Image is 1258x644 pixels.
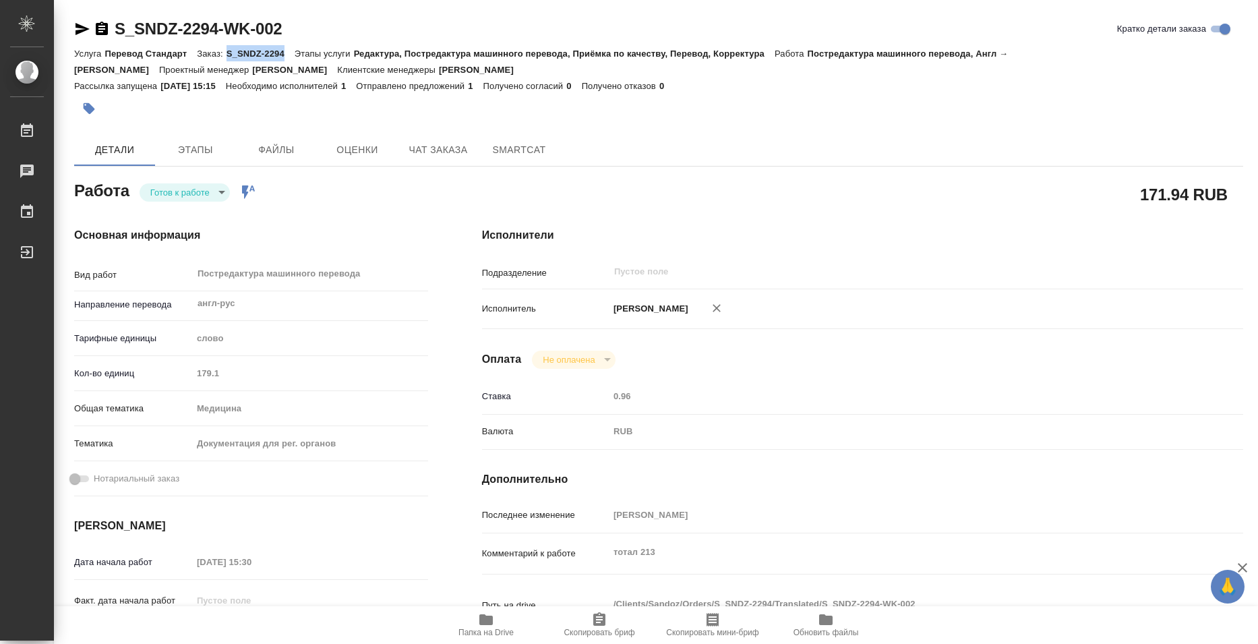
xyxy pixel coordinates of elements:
[140,183,230,202] div: Готов к работе
[609,386,1180,406] input: Пустое поле
[197,49,226,59] p: Заказ:
[163,142,228,158] span: Этапы
[104,49,197,59] p: Перевод Стандарт
[482,266,609,280] p: Подразделение
[74,556,192,569] p: Дата начала работ
[74,594,192,608] p: Факт. дата начала работ
[192,363,428,383] input: Пустое поле
[74,81,160,91] p: Рассылка запущена
[482,508,609,522] p: Последнее изменение
[483,81,567,91] p: Получено согласий
[1140,183,1228,206] h2: 171.94 RUB
[775,49,808,59] p: Работа
[532,351,615,369] div: Готов к работе
[482,227,1243,243] h4: Исполнители
[74,21,90,37] button: Скопировать ссылку для ЯМессенджера
[74,518,428,534] h4: [PERSON_NAME]
[458,628,514,637] span: Папка на Drive
[325,142,390,158] span: Оценки
[74,268,192,282] p: Вид работ
[1216,573,1239,601] span: 🙏
[609,505,1180,525] input: Пустое поле
[192,397,428,420] div: Медицина
[74,402,192,415] p: Общая тематика
[192,552,310,572] input: Пустое поле
[337,65,439,75] p: Клиентские менеджеры
[702,293,731,323] button: Удалить исполнителя
[227,49,295,59] p: S_SNDZ-2294
[564,628,634,637] span: Скопировать бриф
[482,599,609,612] p: Путь на drive
[192,432,428,455] div: Документация для рег. органов
[666,628,758,637] span: Скопировать мини-бриф
[252,65,337,75] p: [PERSON_NAME]
[192,327,428,350] div: слово
[226,81,341,91] p: Необходимо исполнителей
[295,49,354,59] p: Этапы услуги
[1211,570,1245,604] button: 🙏
[244,142,309,158] span: Файлы
[543,606,656,644] button: Скопировать бриф
[94,472,179,486] span: Нотариальный заказ
[468,81,483,91] p: 1
[159,65,252,75] p: Проектный менеджер
[74,298,192,312] p: Направление перевода
[482,351,522,368] h4: Оплата
[439,65,524,75] p: [PERSON_NAME]
[356,81,468,91] p: Отправлено предложений
[482,390,609,403] p: Ставка
[659,81,674,91] p: 0
[82,142,147,158] span: Детали
[354,49,775,59] p: Редактура, Постредактура машинного перевода, Приёмка по качеству, Перевод, Корректура
[487,142,551,158] span: SmartCat
[482,471,1243,488] h4: Дополнительно
[656,606,769,644] button: Скопировать мини-бриф
[160,81,226,91] p: [DATE] 15:15
[74,227,428,243] h4: Основная информация
[482,425,609,438] p: Валюта
[793,628,859,637] span: Обновить файлы
[769,606,882,644] button: Обновить файлы
[482,302,609,316] p: Исполнитель
[1117,22,1206,36] span: Кратко детали заказа
[341,81,356,91] p: 1
[74,49,104,59] p: Услуга
[74,367,192,380] p: Кол-во единиц
[74,437,192,450] p: Тематика
[609,420,1180,443] div: RUB
[406,142,471,158] span: Чат заказа
[74,332,192,345] p: Тарифные единицы
[609,302,688,316] p: [PERSON_NAME]
[482,547,609,560] p: Комментарий к работе
[94,21,110,37] button: Скопировать ссылку
[566,81,581,91] p: 0
[146,187,214,198] button: Готов к работе
[429,606,543,644] button: Папка на Drive
[74,177,129,202] h2: Работа
[609,593,1180,616] textarea: /Clients/Sandoz/Orders/S_SNDZ-2294/Translated/S_SNDZ-2294-WK-002
[613,264,1148,280] input: Пустое поле
[609,541,1180,564] textarea: тотал 213
[582,81,659,91] p: Получено отказов
[192,591,310,610] input: Пустое поле
[539,354,599,365] button: Не оплачена
[74,94,104,123] button: Добавить тэг
[115,20,282,38] a: S_SNDZ-2294-WK-002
